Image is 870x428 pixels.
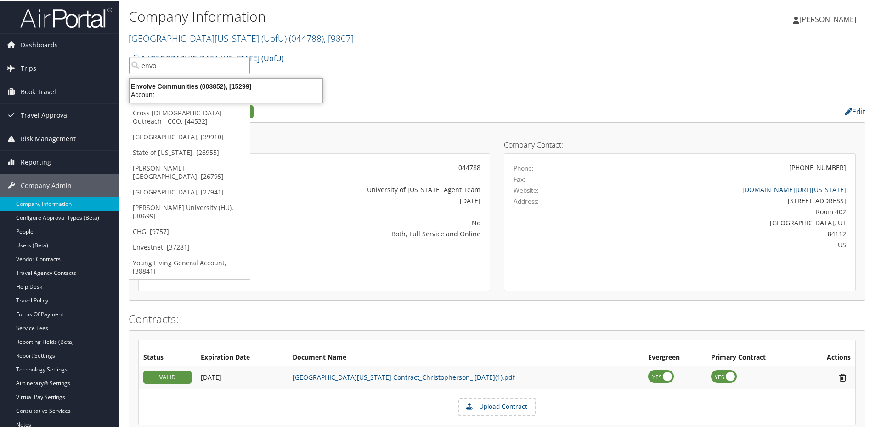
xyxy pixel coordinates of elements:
span: Company Admin [21,173,72,196]
th: Primary Contract [706,348,805,365]
h1: Company Information [129,6,620,25]
span: Risk Management [21,126,76,149]
div: University of [US_STATE] Agent Team [263,184,480,194]
div: Add/Edit Date [201,372,283,381]
label: Upload Contract [459,398,535,414]
div: [GEOGRAPHIC_DATA], UT [600,217,847,227]
th: Actions [804,348,855,365]
a: Young Living General Account, [38841] [129,254,250,278]
div: Room 402 [600,206,847,216]
div: US [600,239,847,249]
a: [GEOGRAPHIC_DATA], [39910] [129,128,250,144]
h2: Contracts: [129,310,865,326]
div: [PHONE_NUMBER] [789,162,846,171]
a: CHG, [9757] [129,223,250,239]
h4: Account Details: [138,140,490,148]
a: Cross [DEMOGRAPHIC_DATA] Outreach - CCO, [44532] [129,104,250,128]
th: Evergreen [644,348,706,365]
div: Both, Full Service and Online [263,228,480,238]
div: [STREET_ADDRESS] [600,195,847,205]
th: Status [139,348,196,365]
a: Envestnet, [37281] [129,239,250,254]
div: VALID [143,370,192,383]
span: , [ 9807 ] [324,31,354,44]
a: [GEOGRAPHIC_DATA][US_STATE] (UofU) [129,31,354,44]
div: Envolve Communities (003852), [15299] [124,81,328,90]
span: [DATE] [201,372,221,381]
span: Book Travel [21,80,56,103]
i: Remove Contract [835,372,851,382]
div: No [263,217,480,227]
input: Search Accounts [129,56,250,73]
th: Document Name [288,348,644,365]
div: 044788 [263,162,480,171]
span: Reporting [21,150,51,173]
a: [GEOGRAPHIC_DATA][US_STATE] Contract_Christopherson_ [DATE](1).pdf [293,372,515,381]
img: airportal-logo.png [20,6,112,28]
a: [GEOGRAPHIC_DATA], [27941] [129,183,250,199]
a: State of [US_STATE], [26955] [129,144,250,160]
div: 84112 [600,228,847,238]
div: [DATE] [263,195,480,205]
span: [PERSON_NAME] [799,13,856,23]
label: Phone: [514,163,534,172]
a: [PERSON_NAME] University (HU), [30699] [129,199,250,223]
label: Website: [514,185,539,194]
a: [GEOGRAPHIC_DATA][US_STATE] (UofU) [141,48,284,67]
div: Account [124,90,328,98]
a: [PERSON_NAME] [793,5,865,32]
span: Trips [21,56,36,79]
th: Expiration Date [196,348,288,365]
label: Address: [514,196,539,205]
span: Dashboards [21,33,58,56]
span: ( 044788 ) [289,31,324,44]
a: Edit [845,106,865,116]
span: Travel Approval [21,103,69,126]
a: [PERSON_NAME][GEOGRAPHIC_DATA], [26795] [129,160,250,183]
h2: Company Profile: [129,103,615,118]
h4: Company Contact: [504,140,856,148]
a: [DOMAIN_NAME][URL][US_STATE] [742,184,846,193]
label: Fax: [514,174,525,183]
